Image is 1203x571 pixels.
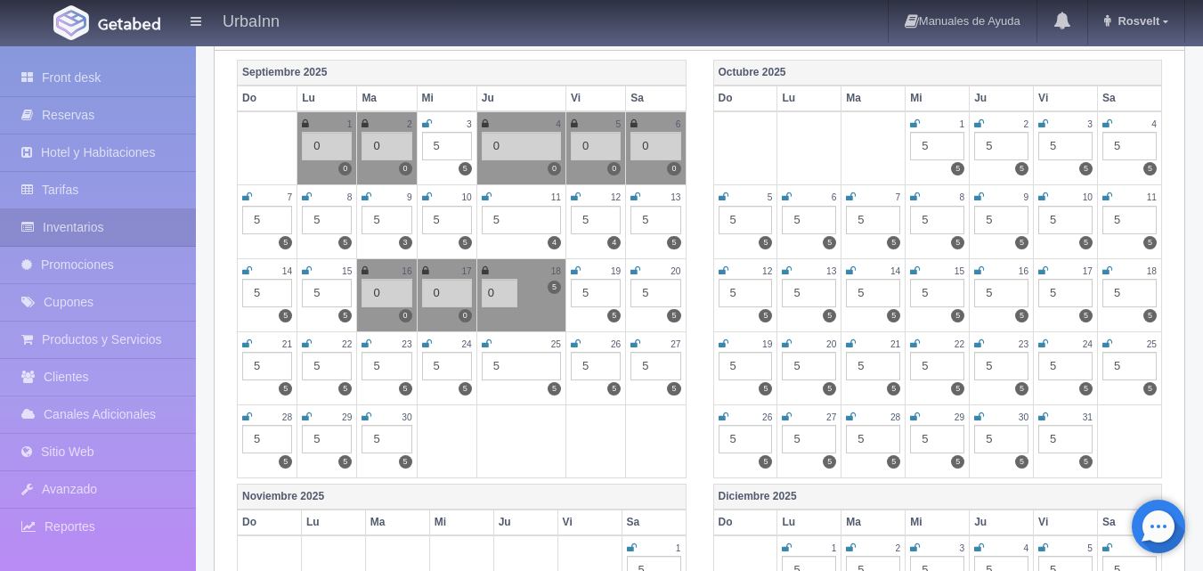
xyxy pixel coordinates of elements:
[782,352,836,380] div: 5
[571,206,621,234] div: 5
[422,206,472,234] div: 5
[955,266,964,276] small: 15
[960,119,965,129] small: 1
[768,192,773,202] small: 5
[974,206,1028,234] div: 5
[841,510,906,535] th: Ma
[548,162,561,175] label: 0
[551,192,561,202] small: 11
[630,206,680,234] div: 5
[890,266,900,276] small: 14
[887,236,900,249] label: 5
[242,206,292,234] div: 5
[302,279,352,307] div: 5
[399,382,412,396] label: 5
[762,339,772,349] small: 19
[671,339,680,349] small: 27
[566,86,626,111] th: Vi
[362,132,411,160] div: 0
[282,339,292,349] small: 21
[242,352,292,380] div: 5
[777,510,841,535] th: Lu
[402,412,411,422] small: 30
[548,382,561,396] label: 5
[823,382,836,396] label: 5
[951,162,964,175] label: 5
[607,309,621,322] label: 5
[342,266,352,276] small: 15
[826,339,836,349] small: 20
[974,425,1028,453] div: 5
[238,484,687,510] th: Noviembre 2025
[1079,309,1093,322] label: 5
[302,132,352,160] div: 0
[759,382,772,396] label: 5
[970,510,1034,535] th: Ju
[1083,192,1093,202] small: 10
[616,119,622,129] small: 5
[459,309,472,322] label: 0
[713,510,777,535] th: Do
[1147,192,1157,202] small: 11
[626,86,686,111] th: Sa
[357,86,417,111] th: Ma
[719,206,773,234] div: 5
[362,352,411,380] div: 5
[1023,119,1028,129] small: 2
[887,455,900,469] label: 5
[630,279,680,307] div: 5
[759,236,772,249] label: 5
[622,510,686,535] th: Sa
[1015,455,1028,469] label: 5
[365,510,429,535] th: Ma
[671,266,680,276] small: 20
[826,266,836,276] small: 13
[302,352,352,380] div: 5
[719,352,773,380] div: 5
[1038,352,1093,380] div: 5
[607,162,621,175] label: 0
[951,455,964,469] label: 5
[347,192,353,202] small: 8
[1087,543,1093,553] small: 5
[1083,339,1093,349] small: 24
[1113,14,1159,28] span: Rosvelt
[826,412,836,422] small: 27
[1034,86,1098,111] th: Vi
[1098,86,1162,111] th: Sa
[607,236,621,249] label: 4
[459,382,472,396] label: 5
[301,510,365,535] th: Lu
[846,425,900,453] div: 5
[896,543,901,553] small: 2
[974,352,1028,380] div: 5
[1015,236,1028,249] label: 5
[302,425,352,453] div: 5
[1034,510,1098,535] th: Vi
[1019,412,1028,422] small: 30
[238,60,687,86] th: Septiembre 2025
[906,510,970,535] th: Mi
[951,382,964,396] label: 5
[362,279,411,307] div: 0
[960,543,965,553] small: 3
[1015,162,1028,175] label: 5
[467,119,472,129] small: 3
[1038,425,1093,453] div: 5
[282,412,292,422] small: 28
[459,236,472,249] label: 5
[476,86,565,111] th: Ju
[719,279,773,307] div: 5
[338,309,352,322] label: 5
[279,382,292,396] label: 5
[782,425,836,453] div: 5
[607,382,621,396] label: 5
[676,119,681,129] small: 6
[399,309,412,322] label: 0
[611,339,621,349] small: 26
[951,309,964,322] label: 5
[1079,455,1093,469] label: 5
[906,86,970,111] th: Mi
[846,206,900,234] div: 5
[493,510,557,535] th: Ju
